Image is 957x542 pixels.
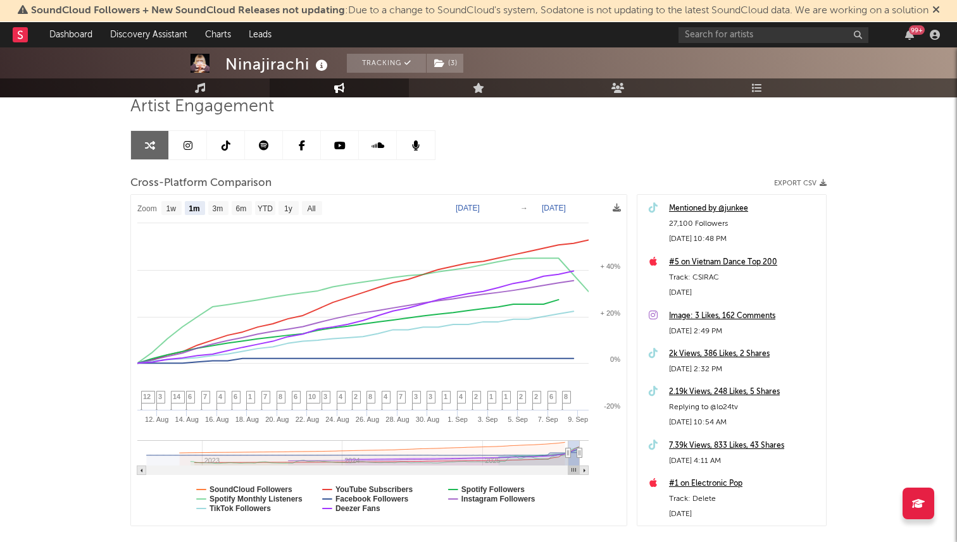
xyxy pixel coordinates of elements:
[175,416,199,423] text: 14. Aug
[385,416,409,423] text: 28. Aug
[447,416,468,423] text: 1. Sep
[248,393,252,400] span: 1
[669,324,820,339] div: [DATE] 2:49 PM
[601,309,621,317] text: + 20%
[669,309,820,324] a: Image: 3 Likes, 162 Comments
[339,393,342,400] span: 4
[568,416,588,423] text: 9. Sep
[354,393,358,400] span: 2
[218,393,222,400] span: 4
[41,22,101,47] a: Dashboard
[213,204,223,213] text: 3m
[669,438,820,453] div: 7.39k Views, 833 Likes, 43 Shares
[416,416,439,423] text: 30. Aug
[604,402,620,410] text: -20%
[235,416,259,423] text: 18. Aug
[456,204,480,212] text: [DATE]
[909,25,925,35] div: 99 +
[145,416,168,423] text: 12. Aug
[101,22,196,47] a: Discovery Assistant
[143,393,151,400] span: 12
[669,400,820,415] div: Replying to @lo24tv
[504,393,508,400] span: 1
[130,176,272,191] span: Cross-Platform Comparison
[669,201,820,216] a: Mentioned by @junkee
[347,54,426,73] button: Tracking
[356,416,379,423] text: 26. Aug
[234,393,237,400] span: 6
[549,393,553,400] span: 6
[258,204,273,213] text: YTD
[325,416,349,423] text: 24. Aug
[669,385,820,400] a: 2.19k Views, 248 Likes, 5 Shares
[461,495,535,503] text: Instagram Followers
[669,476,820,491] a: #1 on Electronic Pop
[236,204,247,213] text: 6m
[263,393,267,400] span: 7
[296,416,319,423] text: 22. Aug
[679,27,868,43] input: Search for artists
[459,393,463,400] span: 4
[669,231,820,247] div: [DATE] 10:48 PM
[225,54,331,75] div: Ninajirachi
[669,362,820,377] div: [DATE] 2:32 PM
[669,285,820,300] div: [DATE]
[31,6,345,16] span: SoundCloud Followers + New SoundCloud Releases not updating
[130,99,274,114] span: Artist Engagement
[669,216,820,231] div: 27,100 Followers
[774,180,827,187] button: Export CSV
[399,393,403,400] span: 7
[669,491,820,507] div: Track: Delete
[188,393,192,400] span: 6
[669,347,820,362] a: 2k Views, 386 Likes, 2 Shares
[508,416,528,423] text: 5. Sep
[335,504,380,513] text: Deezer Fans
[478,416,498,423] text: 3. Sep
[278,393,282,400] span: 8
[905,30,914,40] button: 99+
[137,204,157,213] text: Zoom
[196,22,240,47] a: Charts
[932,6,940,16] span: Dismiss
[31,6,929,16] span: : Due to a change to SoundCloud's system, Sodatone is not updating to the latest SoundCloud data....
[669,415,820,430] div: [DATE] 10:54 AM
[474,393,478,400] span: 2
[538,416,558,423] text: 7. Sep
[368,393,372,400] span: 8
[158,393,162,400] span: 3
[265,416,289,423] text: 20. Aug
[335,495,409,503] text: Facebook Followers
[210,504,271,513] text: TikTok Followers
[669,507,820,522] div: [DATE]
[669,270,820,285] div: Track: CSIRAC
[427,54,463,73] button: (3)
[189,204,199,213] text: 1m
[323,393,327,400] span: 3
[414,393,418,400] span: 3
[173,393,180,400] span: 14
[205,416,228,423] text: 16. Aug
[307,204,315,213] text: All
[210,485,292,494] text: SoundCloud Followers
[240,22,280,47] a: Leads
[564,393,568,400] span: 8
[489,393,493,400] span: 1
[519,393,523,400] span: 2
[308,393,316,400] span: 10
[542,204,566,212] text: [DATE]
[284,204,292,213] text: 1y
[426,54,464,73] span: ( 3 )
[294,393,297,400] span: 6
[669,255,820,270] a: #5 on Vietnam Dance Top 200
[444,393,447,400] span: 1
[210,495,303,503] text: Spotify Monthly Listeners
[601,262,621,270] text: + 40%
[428,393,432,400] span: 3
[335,485,413,494] text: YouTube Subscribers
